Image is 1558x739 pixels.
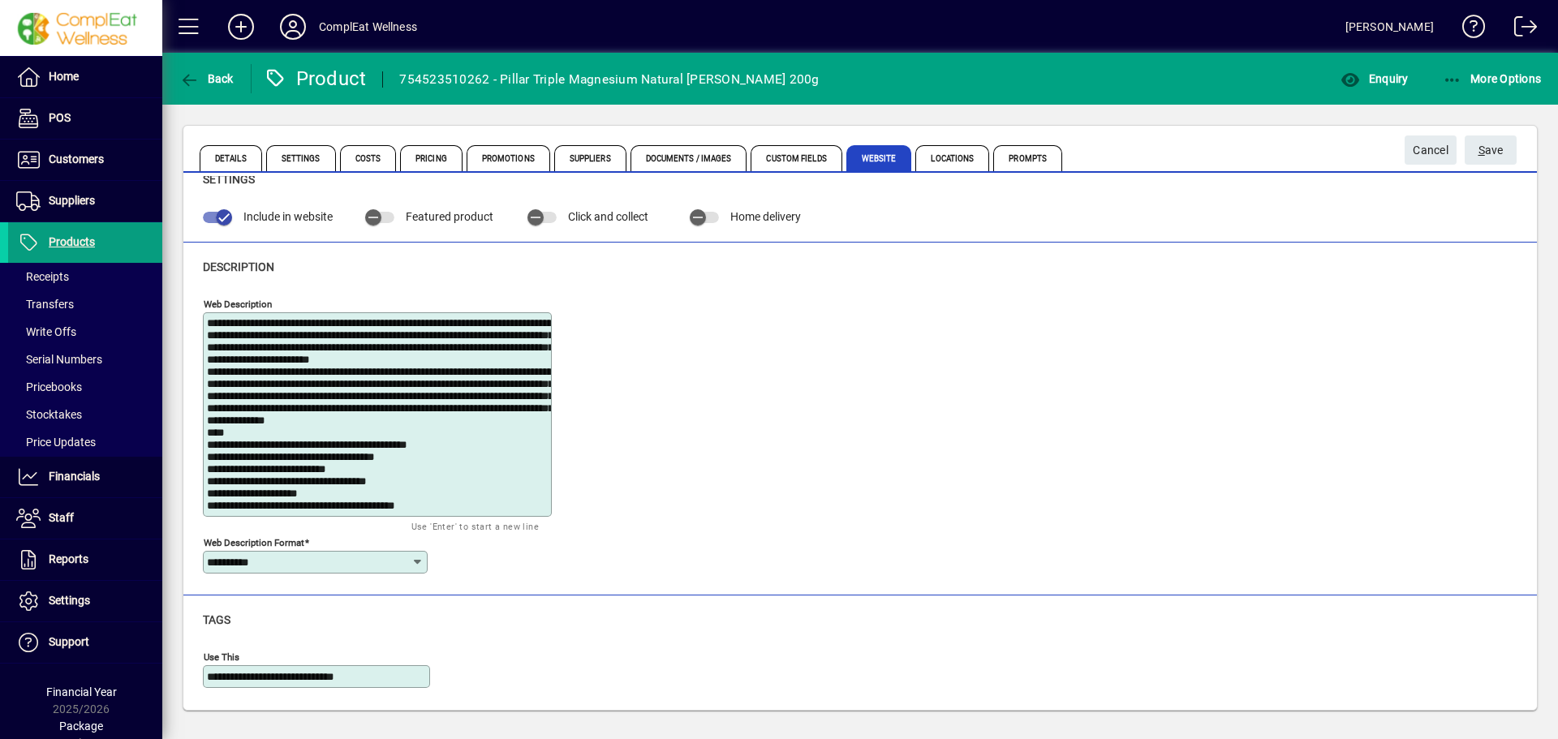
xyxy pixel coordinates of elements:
[8,57,162,97] a: Home
[1405,135,1457,165] button: Cancel
[203,173,255,186] span: Settings
[49,511,74,524] span: Staff
[8,581,162,621] a: Settings
[49,111,71,124] span: POS
[399,67,819,92] div: 754523510262 - Pillar Triple Magnesium Natural [PERSON_NAME] 200g
[49,635,89,648] span: Support
[266,145,336,171] span: Settings
[179,72,234,85] span: Back
[49,70,79,83] span: Home
[203,260,274,273] span: Description
[319,14,417,40] div: ComplEat Wellness
[46,685,117,698] span: Financial Year
[8,318,162,346] a: Write Offs
[751,145,841,171] span: Custom Fields
[16,408,82,421] span: Stocktakes
[1502,3,1538,56] a: Logout
[8,401,162,428] a: Stocktakes
[8,98,162,139] a: POS
[204,298,272,309] mat-label: Web Description
[1336,64,1412,93] button: Enquiry
[243,210,333,223] span: Include in website
[411,517,539,535] mat-hint: Use 'Enter' to start a new line
[175,64,238,93] button: Back
[8,346,162,373] a: Serial Numbers
[1478,144,1485,157] span: S
[16,270,69,283] span: Receipts
[993,145,1062,171] span: Prompts
[59,720,103,733] span: Package
[631,145,747,171] span: Documents / Images
[8,457,162,497] a: Financials
[16,325,76,338] span: Write Offs
[16,353,102,366] span: Serial Numbers
[49,153,104,165] span: Customers
[49,235,95,248] span: Products
[1450,3,1486,56] a: Knowledge Base
[49,470,100,483] span: Financials
[200,145,262,171] span: Details
[8,181,162,221] a: Suppliers
[915,145,989,171] span: Locations
[204,651,239,662] mat-label: Use This
[340,145,397,171] span: Costs
[846,145,912,171] span: Website
[267,12,319,41] button: Profile
[1413,137,1448,164] span: Cancel
[554,145,626,171] span: Suppliers
[8,263,162,290] a: Receipts
[49,594,90,607] span: Settings
[1443,72,1542,85] span: More Options
[8,539,162,580] a: Reports
[16,298,74,311] span: Transfers
[16,436,96,449] span: Price Updates
[8,373,162,401] a: Pricebooks
[1478,137,1504,164] span: ave
[16,380,82,393] span: Pricebooks
[203,613,230,626] span: Tags
[8,140,162,180] a: Customers
[8,290,162,318] a: Transfers
[568,210,648,223] span: Click and collect
[162,64,252,93] app-page-header-button: Back
[8,428,162,456] a: Price Updates
[1439,64,1546,93] button: More Options
[204,536,304,548] mat-label: Web Description Format
[8,498,162,539] a: Staff
[49,194,95,207] span: Suppliers
[8,622,162,663] a: Support
[1341,72,1408,85] span: Enquiry
[49,552,88,565] span: Reports
[215,12,267,41] button: Add
[400,145,463,171] span: Pricing
[1465,135,1517,165] button: Save
[730,210,801,223] span: Home delivery
[264,66,367,92] div: Product
[467,145,550,171] span: Promotions
[1345,14,1434,40] div: [PERSON_NAME]
[406,210,493,223] span: Featured product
